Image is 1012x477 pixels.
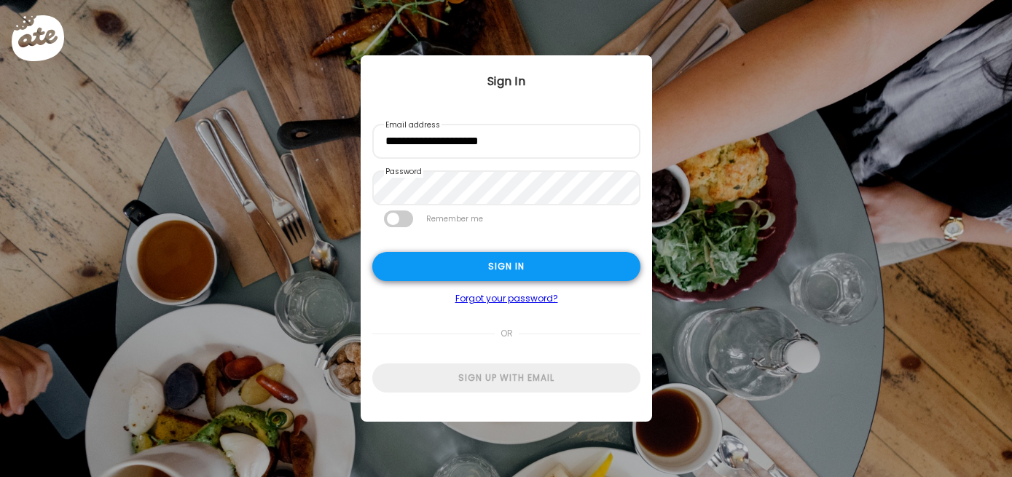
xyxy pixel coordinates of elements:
label: Remember me [425,210,485,227]
label: Email address [384,119,442,131]
div: Sign in [372,252,640,281]
a: Forgot your password? [372,293,640,304]
div: Sign up with email [372,363,640,393]
span: or [494,319,518,348]
label: Password [384,166,423,178]
div: Sign In [361,73,652,90]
